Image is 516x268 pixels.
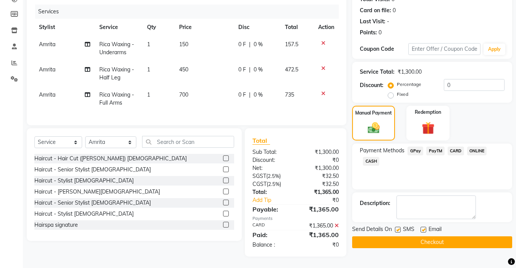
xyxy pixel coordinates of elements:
div: Payments [252,215,339,222]
div: Card on file: [360,6,391,15]
div: ₹1,365.00 [296,188,345,196]
span: 0 F [238,40,246,48]
span: 472.5 [285,66,298,73]
div: Discount: [247,156,296,164]
a: Add Tip [247,196,304,204]
div: Paid: [247,230,296,239]
span: 157.5 [285,41,298,48]
div: ₹1,365.00 [296,230,345,239]
span: 0 F [238,91,246,99]
div: ( ) [247,172,296,180]
span: PayTM [426,147,445,155]
div: Haircut - Senior Stylist [DEMOGRAPHIC_DATA] [34,199,151,207]
div: ₹1,300.00 [296,148,345,156]
img: _cash.svg [364,121,383,135]
span: GPay [408,147,423,155]
span: 2.5% [268,181,280,187]
span: Rica Waxing - Half Leg [99,66,134,81]
span: | [249,66,251,74]
div: Hairspa signature [34,221,78,229]
div: 0 [379,29,382,37]
span: Payment Methods [360,147,404,155]
th: Disc [234,19,281,36]
div: Payable: [247,205,296,214]
div: ₹1,300.00 [296,164,345,172]
span: 150 [179,41,188,48]
div: Haircut - Hair Cut ([PERSON_NAME]) [DEMOGRAPHIC_DATA] [34,155,187,163]
label: Redemption [415,109,441,116]
span: SGST [252,173,266,179]
span: Send Details On [352,225,392,235]
div: ₹0 [304,196,345,204]
span: | [249,40,251,48]
span: Amrita [39,41,55,48]
span: 2.5% [268,173,279,179]
th: Qty [142,19,175,36]
span: CARD [448,147,464,155]
span: 1 [147,91,150,98]
span: Rica Waxing - Underarms [99,41,134,56]
span: Email [429,225,442,235]
span: 1 [147,41,150,48]
label: Fixed [397,91,408,98]
span: Total [252,137,270,145]
div: ₹0 [296,156,345,164]
div: ₹1,365.00 [296,205,345,214]
input: Enter Offer / Coupon Code [408,43,480,55]
div: CARD [247,222,296,230]
label: Manual Payment [355,110,392,116]
span: 450 [179,66,188,73]
th: Stylist [34,19,95,36]
th: Action [314,19,339,36]
div: Haircut - Stylist [DEMOGRAPHIC_DATA] [34,210,134,218]
span: 0 % [254,91,263,99]
div: Haircut - [PERSON_NAME][DEMOGRAPHIC_DATA] [34,188,160,196]
span: 1 [147,66,150,73]
th: Total [280,19,314,36]
div: ₹32.50 [296,172,345,180]
th: Price [175,19,234,36]
span: 0 F [238,66,246,74]
span: 735 [285,91,294,98]
div: - [387,18,389,26]
div: 0 [393,6,396,15]
span: 0 % [254,66,263,74]
button: Apply [484,44,505,55]
span: Amrita [39,91,55,98]
span: 700 [179,91,188,98]
div: ₹0 [296,241,345,249]
span: 0 % [254,40,263,48]
img: _gift.svg [418,120,438,136]
div: Haircut - Stylist [DEMOGRAPHIC_DATA] [34,177,134,185]
input: Search or Scan [142,136,234,148]
span: Rica Waxing - Full Arms [99,91,134,106]
div: Haircut - Senior Stylist [DEMOGRAPHIC_DATA] [34,166,151,174]
div: ( ) [247,180,296,188]
div: Last Visit: [360,18,385,26]
div: ₹1,365.00 [296,222,345,230]
button: Checkout [352,236,512,248]
div: Services [35,5,345,19]
th: Service [95,19,143,36]
span: SMS [403,225,414,235]
div: Balance : [247,241,296,249]
span: ONLINE [467,147,487,155]
span: CASH [363,157,379,166]
div: Net: [247,164,296,172]
div: ₹1,300.00 [398,68,422,76]
div: Discount: [360,81,383,89]
div: Service Total: [360,68,395,76]
div: Total: [247,188,296,196]
span: | [249,91,251,99]
div: Points: [360,29,377,37]
div: ₹32.50 [296,180,345,188]
label: Percentage [397,81,421,88]
div: Sub Total: [247,148,296,156]
span: Amrita [39,66,55,73]
span: CGST [252,181,267,187]
div: Description: [360,199,390,207]
div: Coupon Code [360,45,408,53]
